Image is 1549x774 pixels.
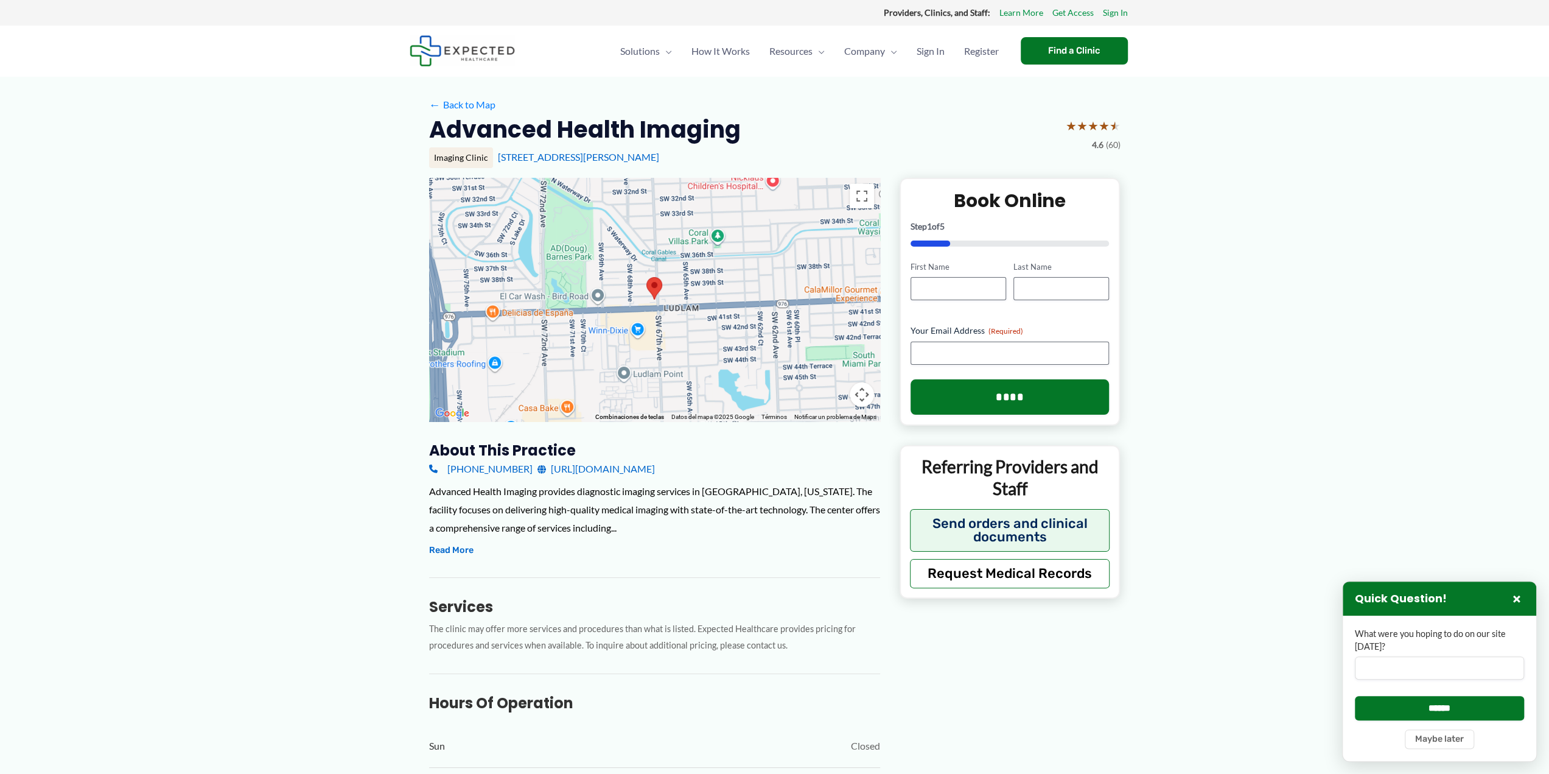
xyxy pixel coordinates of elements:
a: CompanyMenu Toggle [834,30,907,72]
span: Resources [769,30,813,72]
h3: Hours of Operation [429,694,880,712]
span: Register [964,30,999,72]
h3: Quick Question! [1355,592,1447,606]
span: Solutions [620,30,660,72]
span: 1 [927,221,932,231]
div: Advanced Health Imaging provides diagnostic imaging services in [GEOGRAPHIC_DATA], [US_STATE]. Th... [429,482,880,537]
span: Company [844,30,885,72]
span: ← [429,99,441,110]
a: ←Back to Map [429,96,495,114]
a: Find a Clinic [1021,37,1128,65]
span: Closed [851,737,880,755]
button: Maybe later [1405,730,1474,749]
button: Controles de visualización del mapa [850,382,874,407]
a: Abre esta zona en Google Maps (se abre en una nueva ventana) [432,406,472,421]
a: Learn More [999,5,1043,21]
h3: About this practice [429,441,880,460]
span: Sun [429,737,445,755]
span: ★ [1088,114,1099,137]
h2: Book Online [911,189,1110,213]
button: Cambiar a la vista en pantalla completa [850,184,874,208]
a: Notificar un problema de Maps [794,413,876,420]
button: Combinaciones de teclas [595,413,664,421]
span: 4.6 [1092,137,1103,153]
span: ★ [1110,114,1121,137]
label: Your Email Address [911,325,1110,337]
nav: Primary Site Navigation [610,30,1009,72]
span: How It Works [691,30,750,72]
span: Menu Toggle [813,30,825,72]
span: Sign In [917,30,945,72]
h2: Advanced Health Imaging [429,114,741,144]
p: Referring Providers and Staff [910,456,1110,500]
label: First Name [911,261,1006,273]
button: Request Medical Records [910,559,1110,588]
a: Sign In [1103,5,1128,21]
span: ★ [1099,114,1110,137]
a: ResourcesMenu Toggle [760,30,834,72]
div: Imaging Clinic [429,147,493,168]
span: ★ [1066,114,1077,137]
span: (60) [1106,137,1121,153]
button: Read More [429,543,474,558]
p: Step of [911,222,1110,231]
span: ★ [1077,114,1088,137]
button: Close [1509,591,1524,606]
span: 5 [940,221,945,231]
a: Términos (se abre en una nueva pestaña) [761,413,787,420]
a: Register [954,30,1009,72]
span: Datos del mapa ©2025 Google [671,413,754,420]
h3: Services [429,597,880,616]
a: [URL][DOMAIN_NAME] [537,460,655,478]
span: Menu Toggle [885,30,897,72]
a: Get Access [1052,5,1094,21]
img: Expected Healthcare Logo - side, dark font, small [410,35,515,66]
label: What were you hoping to do on our site [DATE]? [1355,628,1524,653]
strong: Providers, Clinics, and Staff: [884,7,990,18]
label: Last Name [1013,261,1109,273]
a: [STREET_ADDRESS][PERSON_NAME] [498,151,659,163]
p: The clinic may offer more services and procedures than what is listed. Expected Healthcare provid... [429,621,880,654]
span: Menu Toggle [660,30,672,72]
span: (Required) [988,326,1023,336]
a: [PHONE_NUMBER] [429,460,533,478]
img: Google [432,406,472,421]
a: How It Works [682,30,760,72]
button: Send orders and clinical documents [910,509,1110,552]
a: SolutionsMenu Toggle [610,30,682,72]
a: Sign In [907,30,954,72]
